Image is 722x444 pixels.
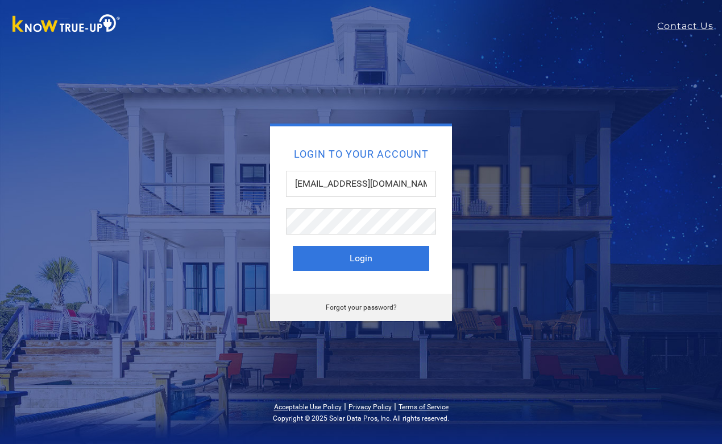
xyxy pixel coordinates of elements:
[399,403,449,411] a: Terms of Service
[293,246,429,271] button: Login
[348,403,392,411] a: Privacy Policy
[657,19,722,33] a: Contact Us
[293,149,429,159] h2: Login to your account
[326,303,397,311] a: Forgot your password?
[286,171,436,197] input: Email
[394,401,396,412] span: |
[274,403,342,411] a: Acceptable Use Policy
[7,12,126,38] img: Know True-Up
[344,401,346,412] span: |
